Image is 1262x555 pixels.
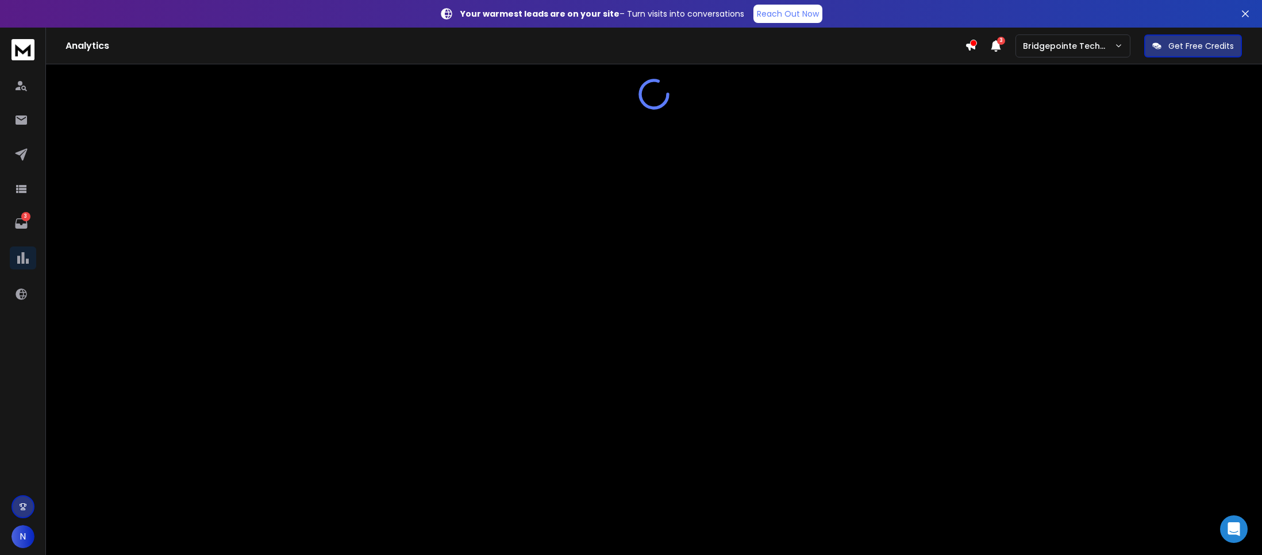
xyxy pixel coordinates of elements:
[21,212,30,221] p: 3
[1220,515,1248,543] div: Open Intercom Messenger
[460,8,620,20] strong: Your warmest leads are on your site
[10,212,33,235] a: 3
[11,525,34,548] button: N
[757,8,819,20] p: Reach Out Now
[1023,40,1114,52] p: Bridgepointe Technologies
[997,37,1005,45] span: 3
[11,39,34,60] img: logo
[753,5,822,23] a: Reach Out Now
[460,8,744,20] p: – Turn visits into conversations
[1144,34,1242,57] button: Get Free Credits
[66,39,965,53] h1: Analytics
[1168,40,1234,52] p: Get Free Credits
